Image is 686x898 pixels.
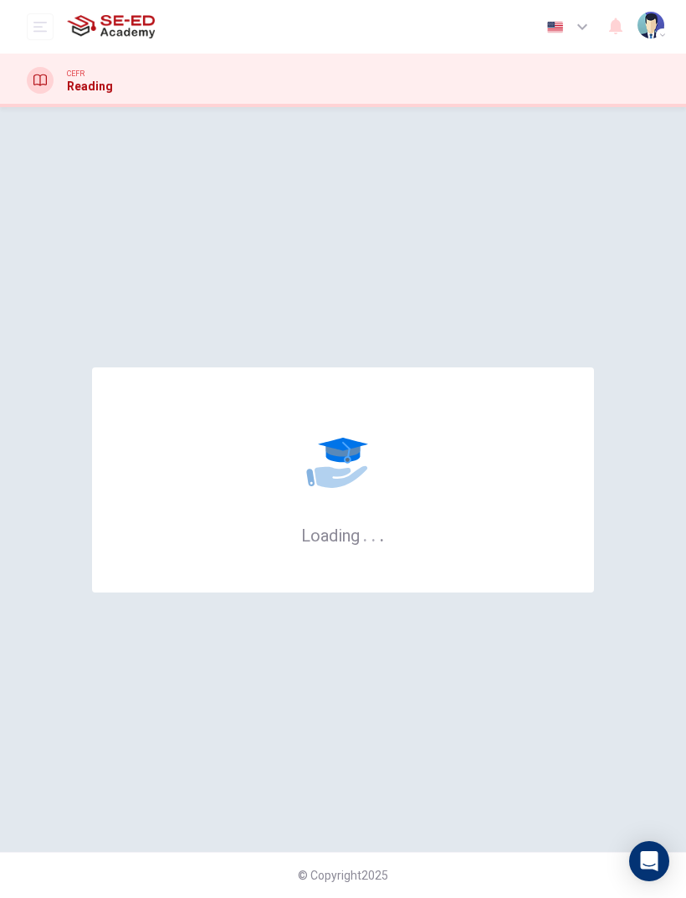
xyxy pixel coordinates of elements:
img: en [545,21,566,33]
h6: . [371,520,376,547]
h6: . [379,520,385,547]
h1: Reading [67,80,113,93]
span: © Copyright 2025 [298,869,388,882]
h6: . [362,520,368,547]
button: open mobile menu [27,13,54,40]
h6: Loading [301,524,385,546]
div: Open Intercom Messenger [629,841,669,881]
span: CEFR [67,68,84,80]
img: SE-ED Academy logo [67,10,155,44]
img: Profile picture [637,12,664,38]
